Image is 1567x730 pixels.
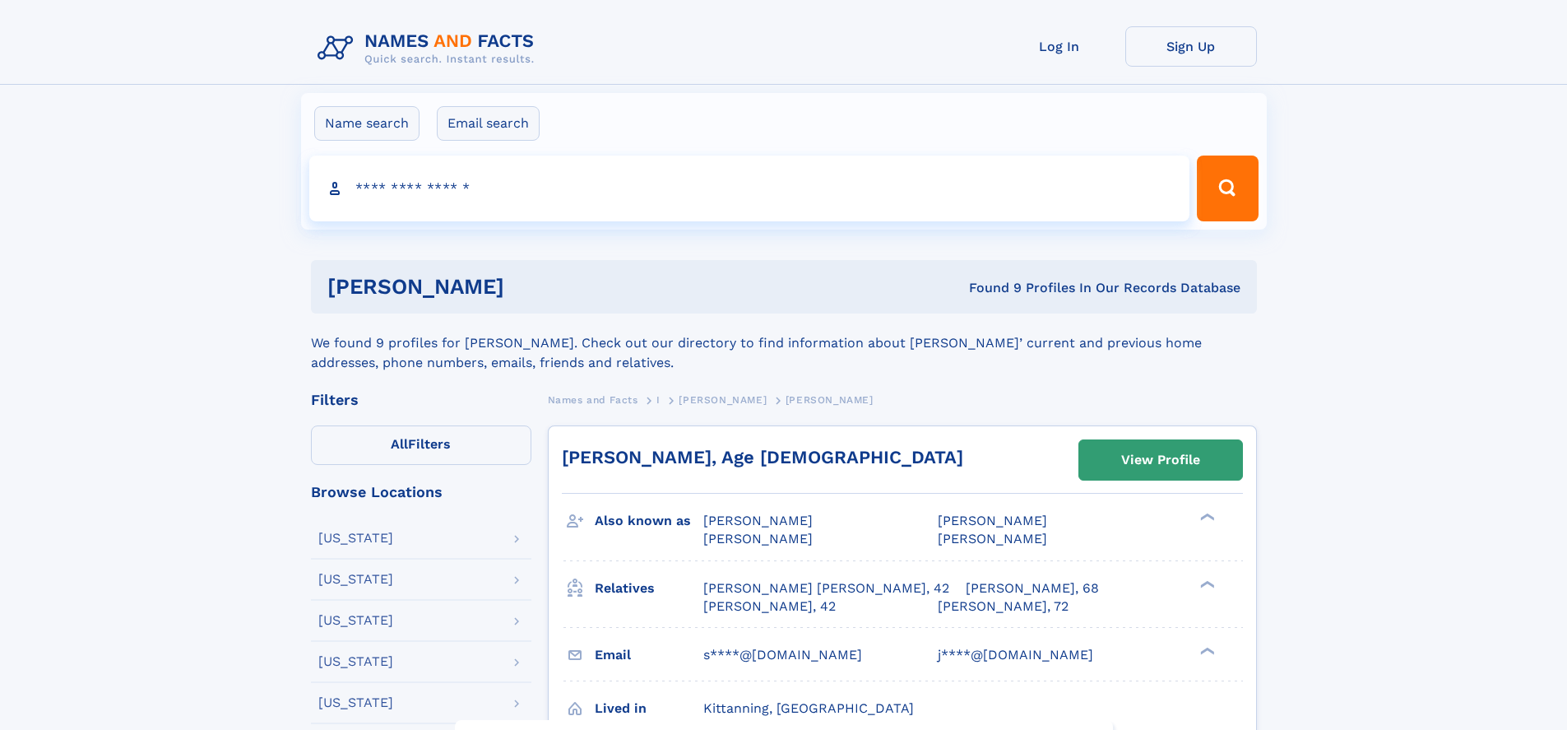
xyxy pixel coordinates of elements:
[656,389,661,410] a: I
[994,26,1125,67] a: Log In
[548,389,638,410] a: Names and Facts
[309,156,1190,221] input: search input
[938,531,1047,546] span: [PERSON_NAME]
[311,26,548,71] img: Logo Names and Facts
[562,447,963,467] a: [PERSON_NAME], Age [DEMOGRAPHIC_DATA]
[595,507,703,535] h3: Also known as
[703,531,813,546] span: [PERSON_NAME]
[595,695,703,723] h3: Lived in
[318,696,393,709] div: [US_STATE]
[595,641,703,669] h3: Email
[391,436,408,452] span: All
[318,573,393,586] div: [US_STATE]
[938,597,1069,616] a: [PERSON_NAME], 72
[703,513,813,528] span: [PERSON_NAME]
[679,394,767,406] span: [PERSON_NAME]
[1196,579,1216,589] div: ❯
[318,655,393,668] div: [US_STATE]
[656,394,661,406] span: I
[703,597,836,616] a: [PERSON_NAME], 42
[595,574,703,602] h3: Relatives
[314,106,420,141] label: Name search
[1197,156,1258,221] button: Search Button
[311,425,531,465] label: Filters
[318,532,393,545] div: [US_STATE]
[938,513,1047,528] span: [PERSON_NAME]
[736,279,1240,297] div: Found 9 Profiles In Our Records Database
[311,485,531,500] div: Browse Locations
[786,394,874,406] span: [PERSON_NAME]
[966,579,1099,597] a: [PERSON_NAME], 68
[703,579,949,597] a: [PERSON_NAME] [PERSON_NAME], 42
[327,277,737,297] h1: [PERSON_NAME]
[703,700,914,716] span: Kittanning, [GEOGRAPHIC_DATA]
[1121,441,1200,479] div: View Profile
[1125,26,1257,67] a: Sign Up
[311,314,1257,373] div: We found 9 profiles for [PERSON_NAME]. Check out our directory to find information about [PERSON_...
[318,614,393,627] div: [US_STATE]
[1079,440,1242,480] a: View Profile
[679,389,767,410] a: [PERSON_NAME]
[1196,645,1216,656] div: ❯
[437,106,540,141] label: Email search
[311,393,531,407] div: Filters
[1196,512,1216,523] div: ❯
